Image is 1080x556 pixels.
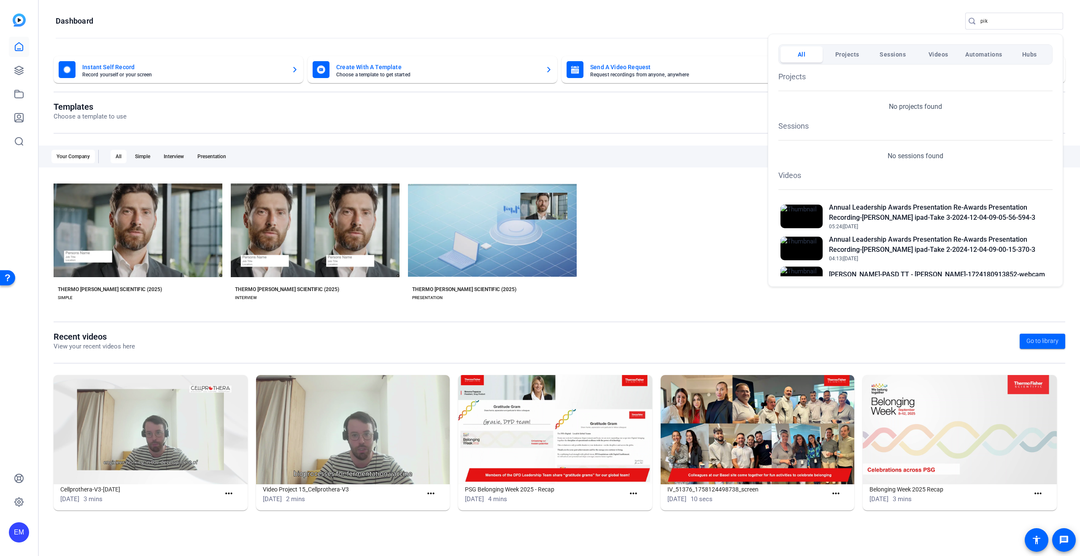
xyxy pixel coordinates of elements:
[965,47,1002,62] span: Automations
[843,224,858,229] span: [DATE]
[880,47,906,62] span: Sessions
[829,224,842,229] span: 05:24
[843,256,858,262] span: [DATE]
[780,267,823,290] img: Thumbnail
[780,205,823,228] img: Thumbnail
[889,102,942,112] p: No projects found
[798,47,806,62] span: All
[829,235,1050,255] h2: Annual Leadership Awards Presentation Re-Awards Presentation Recording-[PERSON_NAME] ipad-Take 2-...
[1022,47,1037,62] span: Hubs
[888,151,943,161] p: No sessions found
[842,256,843,262] span: |
[842,224,843,229] span: |
[929,47,948,62] span: Videos
[835,47,859,62] span: Projects
[780,237,823,260] img: Thumbnail
[778,170,1053,181] h1: Videos
[829,270,1045,280] h2: [PERSON_NAME]-PASD TT - [PERSON_NAME]-1724180913852-webcam
[778,120,1053,132] h1: Sessions
[829,256,842,262] span: 04:13
[778,71,1053,82] h1: Projects
[829,202,1050,223] h2: Annual Leadership Awards Presentation Re-Awards Presentation Recording-[PERSON_NAME] ipad-Take 3-...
